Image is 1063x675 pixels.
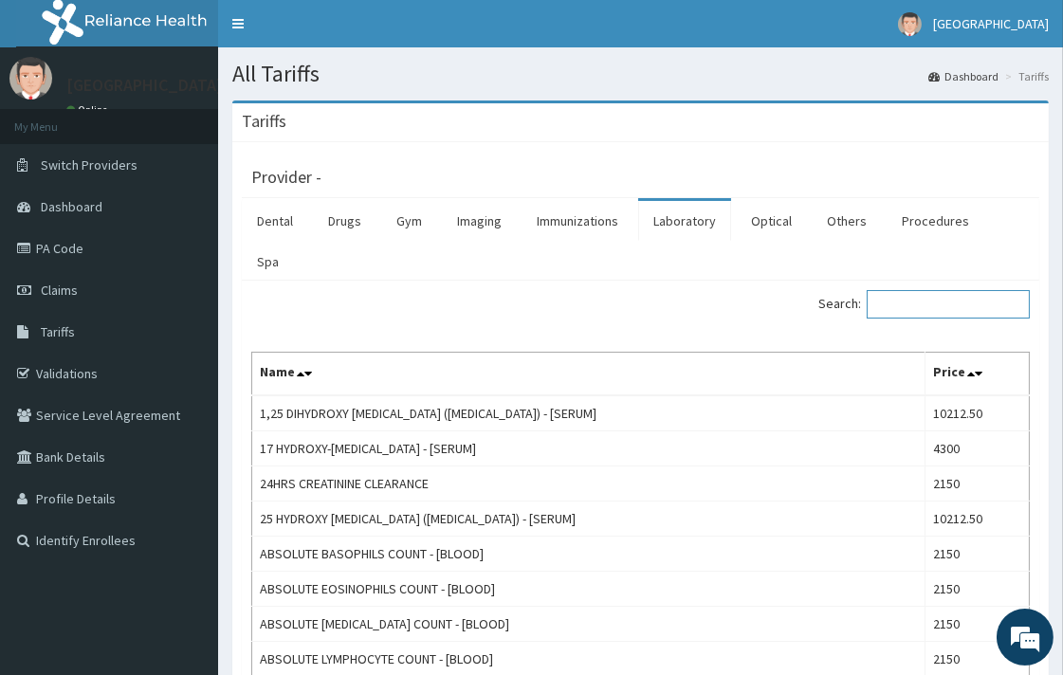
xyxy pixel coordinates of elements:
img: d_794563401_company_1708531726252_794563401 [35,95,77,142]
td: 10212.50 [925,502,1029,537]
td: 25 HYDROXY [MEDICAL_DATA] ([MEDICAL_DATA]) - [SERUM] [252,502,926,537]
a: Immunizations [522,201,633,241]
a: Procedures [887,201,984,241]
a: Gym [381,201,437,241]
a: Dashboard [928,68,999,84]
td: 2150 [925,466,1029,502]
h1: All Tariffs [232,62,1049,86]
img: User Image [898,12,922,36]
label: Search: [818,290,1030,319]
td: ABSOLUTE [MEDICAL_DATA] COUNT - [BLOOD] [252,607,926,642]
h3: Tariffs [242,113,286,130]
td: 2150 [925,572,1029,607]
th: Price [925,353,1029,396]
td: 10212.50 [925,395,1029,431]
a: Laboratory [638,201,731,241]
div: Minimize live chat window [311,9,357,55]
td: 24HRS CREATININE CLEARANCE [252,466,926,502]
a: Optical [736,201,807,241]
a: Drugs [313,201,376,241]
span: [GEOGRAPHIC_DATA] [933,15,1049,32]
p: [GEOGRAPHIC_DATA] [66,77,223,94]
span: We're online! [110,211,262,403]
a: Dental [242,201,308,241]
li: Tariffs [1000,68,1049,84]
textarea: Type your message and hit 'Enter' [9,463,361,529]
td: ABSOLUTE BASOPHILS COUNT - [BLOOD] [252,537,926,572]
td: 1,25 DIHYDROXY [MEDICAL_DATA] ([MEDICAL_DATA]) - [SERUM] [252,395,926,431]
td: 2150 [925,607,1029,642]
a: Online [66,103,112,117]
span: Tariffs [41,323,75,340]
a: Others [812,201,882,241]
td: 17 HYDROXY-[MEDICAL_DATA] - [SERUM] [252,431,926,466]
td: ABSOLUTE EOSINOPHILS COUNT - [BLOOD] [252,572,926,607]
a: Imaging [442,201,517,241]
div: Chat with us now [99,106,319,131]
h3: Provider - [251,169,321,186]
td: 2150 [925,537,1029,572]
th: Name [252,353,926,396]
span: Dashboard [41,198,102,215]
img: User Image [9,57,52,100]
span: Claims [41,282,78,299]
input: Search: [867,290,1030,319]
td: 4300 [925,431,1029,466]
a: Spa [242,242,294,282]
span: Switch Providers [41,156,137,173]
